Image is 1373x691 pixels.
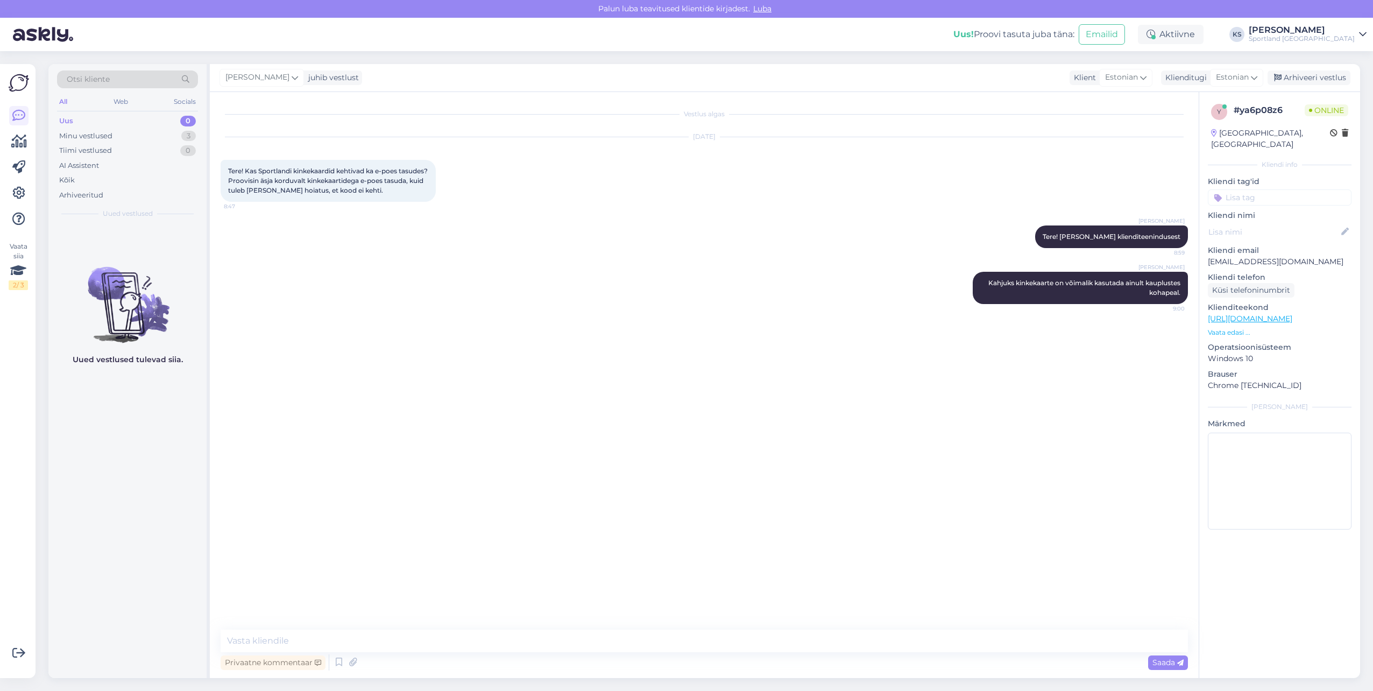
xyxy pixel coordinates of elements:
div: Uus [59,116,73,126]
div: 0 [180,116,196,126]
div: [GEOGRAPHIC_DATA], [GEOGRAPHIC_DATA] [1211,128,1330,150]
input: Lisa nimi [1208,226,1339,238]
span: [PERSON_NAME] [1138,217,1185,225]
span: Otsi kliente [67,74,110,85]
div: Küsi telefoninumbrit [1208,283,1294,298]
div: Arhiveeri vestlus [1268,70,1350,85]
div: Web [111,95,130,109]
span: Luba [750,4,775,13]
p: Operatsioonisüsteem [1208,342,1351,353]
div: [DATE] [221,132,1188,142]
a: [URL][DOMAIN_NAME] [1208,314,1292,323]
div: Sportland [GEOGRAPHIC_DATA] [1249,34,1355,43]
div: Klient [1070,72,1096,83]
div: 2 / 3 [9,280,28,290]
p: Windows 10 [1208,353,1351,364]
div: [PERSON_NAME] [1208,402,1351,412]
div: 3 [181,131,196,142]
div: juhib vestlust [304,72,359,83]
p: [EMAIL_ADDRESS][DOMAIN_NAME] [1208,256,1351,267]
span: Tere! [PERSON_NAME] klienditeenindusest [1043,232,1180,241]
div: [PERSON_NAME] [1249,26,1355,34]
p: Kliendi nimi [1208,210,1351,221]
div: 0 [180,145,196,156]
div: Tiimi vestlused [59,145,112,156]
img: No chats [48,248,207,344]
div: Socials [172,95,198,109]
a: [PERSON_NAME]Sportland [GEOGRAPHIC_DATA] [1249,26,1367,43]
b: Uus! [953,29,974,39]
p: Kliendi email [1208,245,1351,256]
span: [PERSON_NAME] [1138,263,1185,271]
div: KS [1229,27,1244,42]
span: y [1217,108,1221,116]
span: Estonian [1216,72,1249,83]
span: Online [1305,104,1348,116]
p: Uued vestlused tulevad siia. [73,354,183,365]
div: Minu vestlused [59,131,112,142]
div: # ya6p08z6 [1234,104,1305,117]
span: 8:47 [224,202,264,210]
div: Klienditugi [1161,72,1207,83]
div: AI Assistent [59,160,99,171]
span: 9:00 [1144,305,1185,313]
img: Askly Logo [9,73,29,93]
button: Emailid [1079,24,1125,45]
p: Märkmed [1208,418,1351,429]
p: Vaata edasi ... [1208,328,1351,337]
span: Kahjuks kinkekaarte on võimalik kasutada ainult kauplustes kohapeal. [988,279,1182,297]
div: Kõik [59,175,75,186]
p: Kliendi tag'id [1208,176,1351,187]
p: Kliendi telefon [1208,272,1351,283]
div: Arhiveeritud [59,190,103,201]
div: Aktiivne [1138,25,1204,44]
p: Chrome [TECHNICAL_ID] [1208,380,1351,391]
span: [PERSON_NAME] [225,72,289,83]
span: 8:59 [1144,249,1185,257]
div: Vestlus algas [221,109,1188,119]
div: Privaatne kommentaar [221,655,325,670]
div: Kliendi info [1208,160,1351,170]
p: Brauser [1208,369,1351,380]
span: Estonian [1105,72,1138,83]
div: Proovi tasuta juba täna: [953,28,1074,41]
p: Klienditeekond [1208,302,1351,313]
span: Saada [1152,658,1184,667]
span: Tere! Kas Sportlandi kinkekaardid kehtivad ka e-poes tasudes? Proovisin äsja korduvalt kinkekaart... [228,167,429,194]
div: All [57,95,69,109]
input: Lisa tag [1208,189,1351,206]
span: Uued vestlused [103,209,153,218]
div: Vaata siia [9,242,28,290]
